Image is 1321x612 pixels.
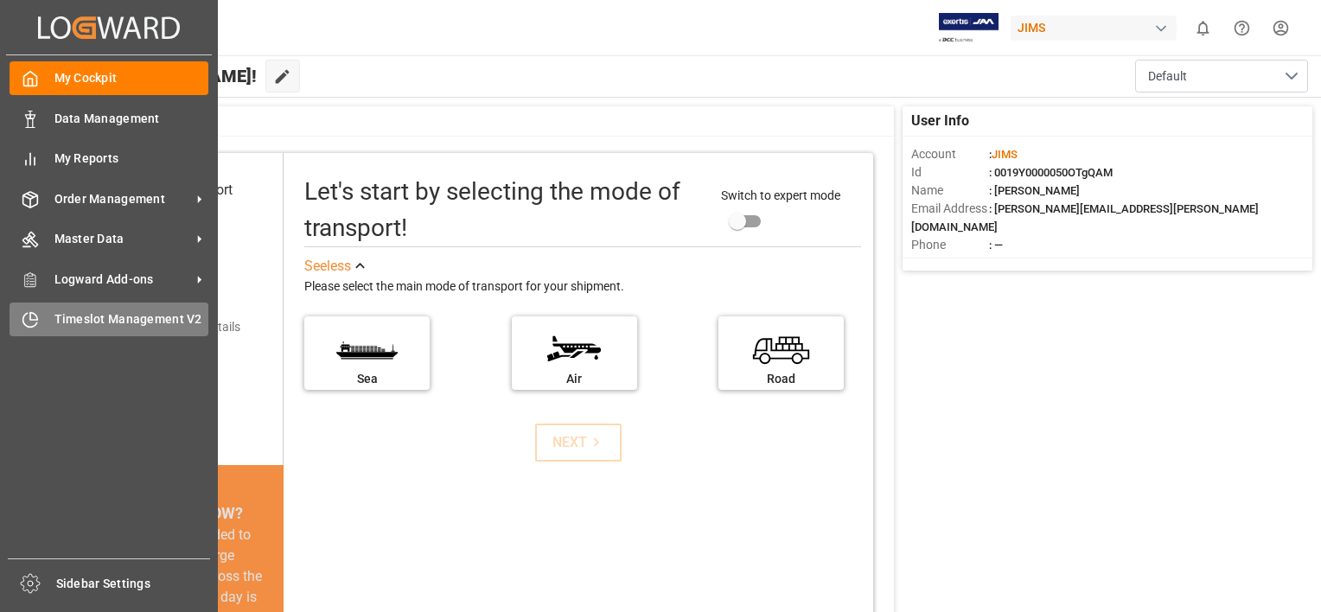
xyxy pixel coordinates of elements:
button: JIMS [1011,11,1184,44]
button: NEXT [535,424,622,462]
div: Please select the main mode of transport for your shipment. [304,277,861,297]
span: My Cockpit [54,69,209,87]
button: show 0 new notifications [1184,9,1222,48]
button: open menu [1135,60,1308,92]
a: Timeslot Management V2 [10,303,208,336]
span: My Reports [54,150,209,168]
span: : [PERSON_NAME] [989,184,1080,197]
span: Email Address [911,200,989,218]
div: Road [727,370,835,388]
a: My Cockpit [10,61,208,95]
div: Air [520,370,629,388]
div: NEXT [552,432,605,453]
span: : [PERSON_NAME][EMAIL_ADDRESS][PERSON_NAME][DOMAIN_NAME] [911,202,1259,233]
span: Sidebar Settings [56,575,211,593]
div: See less [304,256,351,277]
span: : 0019Y0000050OTgQAM [989,166,1113,179]
div: Let's start by selecting the mode of transport! [304,174,704,246]
span: Data Management [54,110,209,128]
span: Timeslot Management V2 [54,310,209,328]
span: : — [989,239,1003,252]
span: Account Type [911,254,989,272]
div: JIMS [1011,16,1177,41]
span: : [989,148,1018,161]
div: Sea [313,370,421,388]
img: Exertis%20JAM%20-%20Email%20Logo.jpg_1722504956.jpg [939,13,999,43]
span: Default [1148,67,1187,86]
span: : Shipper [989,257,1032,270]
span: Switch to expert mode [721,188,840,202]
span: Hello [PERSON_NAME]! [71,60,257,92]
span: Account [911,145,989,163]
button: Help Center [1222,9,1261,48]
span: Logward Add-ons [54,271,191,289]
span: JIMS [992,148,1018,161]
span: Name [911,182,989,200]
span: Order Management [54,190,191,208]
a: Data Management [10,101,208,135]
span: User Info [911,111,969,131]
span: Phone [911,236,989,254]
span: Master Data [54,230,191,248]
span: Id [911,163,989,182]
